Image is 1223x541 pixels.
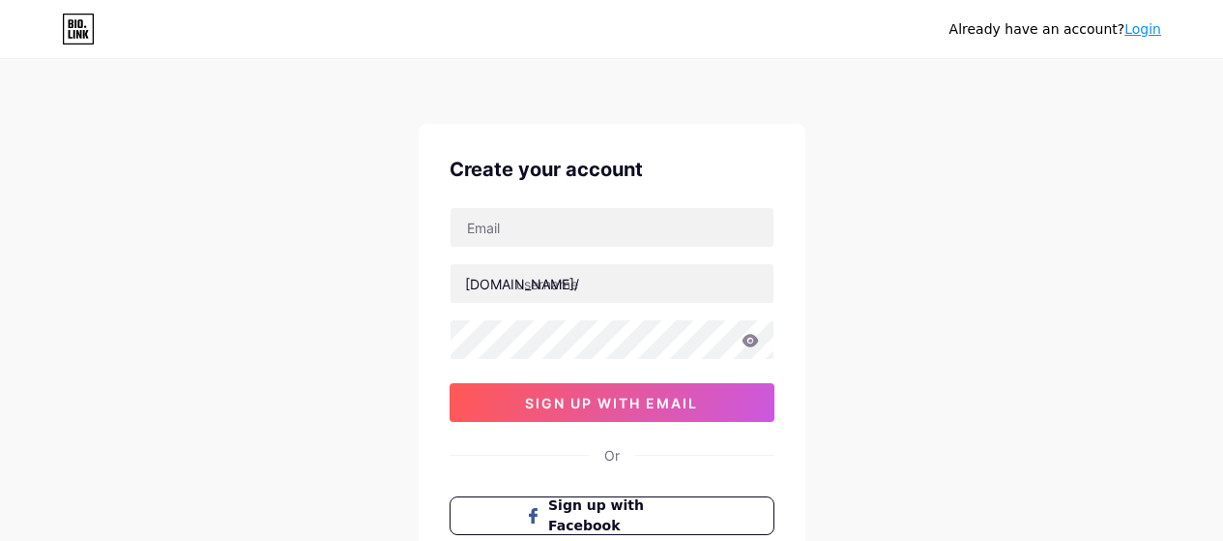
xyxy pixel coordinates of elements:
div: Create your account [450,155,774,184]
a: Login [1124,21,1161,37]
button: Sign up with Facebook [450,496,774,535]
div: Or [604,445,620,466]
span: Sign up with Facebook [548,496,698,536]
span: sign up with email [525,395,698,411]
div: [DOMAIN_NAME]/ [465,274,579,294]
div: Already have an account? [949,19,1161,40]
input: username [451,264,773,303]
button: sign up with email [450,383,774,422]
input: Email [451,208,773,247]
